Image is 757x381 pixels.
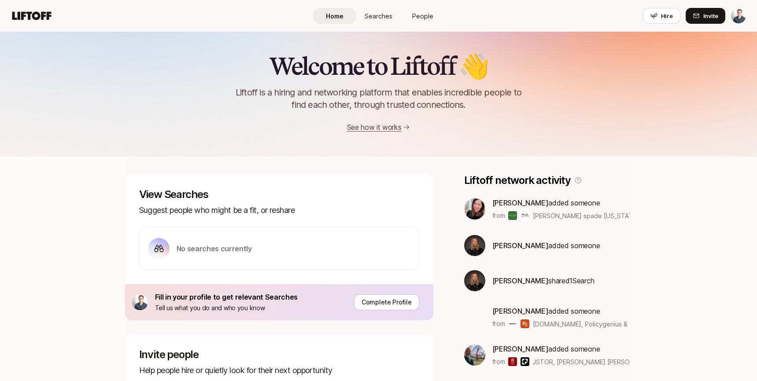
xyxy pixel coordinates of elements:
[492,343,630,355] p: added someone
[533,319,630,329] span: [DOMAIN_NAME], Policygenius & others
[269,53,488,79] h2: Welcome to Liftoff 👋
[492,319,505,329] p: from
[365,11,392,21] span: Searches
[508,357,517,366] img: JSTOR
[347,123,402,132] a: See how it works
[221,86,536,111] p: Liftoff is a hiring and networking platform that enables incredible people to find each other, th...
[533,357,630,366] span: JSTOR, [PERSON_NAME] [PERSON_NAME] & others
[521,211,529,220] img: DVF (Diane von Furstenberg)
[401,8,445,24] a: People
[412,11,433,21] span: People
[464,344,485,366] img: 6ddf23a3_53e8_4da6_94c6_760b43a72fa7.jfif
[177,243,252,254] p: No searches currently
[643,8,680,24] button: Hire
[464,174,571,187] p: Liftoff network activity
[661,11,673,20] span: Hire
[492,197,630,209] p: added someone
[492,307,549,315] span: [PERSON_NAME]
[326,11,343,21] span: Home
[354,294,419,310] button: Complete Profile
[155,291,298,303] p: Fill in your profile to get relevant Searches
[139,188,419,201] p: View Searches
[731,8,746,23] img: James Graham
[464,198,485,220] img: 76699c9a_e2d0_4f9b_82f1_915e64b332c2.jpg
[492,344,549,353] span: [PERSON_NAME]
[132,294,148,310] img: ALV-UjWFZQjh6yqvko_h9HPPbz1i-YIxsI5Bg1xNfQgAbskree76sOjMhRZo0NAds33wYSzRfDSI59UHif0JHpdckCoVysYp3...
[521,357,529,366] img: Kleiner Perkins
[492,241,549,250] span: [PERSON_NAME]
[464,235,485,256] img: b6daf719_f8ec_4b1b_a8b6_7a876f94c369.jpg
[139,364,419,377] p: Help people hire or quietly look for their next opportunity
[533,212,736,220] span: [PERSON_NAME] spade [US_STATE], DVF ([PERSON_NAME]) & others
[508,211,517,220] img: kate spade new york
[492,198,549,207] span: [PERSON_NAME]
[492,240,600,251] p: added someone
[492,276,549,285] span: [PERSON_NAME]
[508,319,517,328] img: point.me
[703,11,718,20] span: Invite
[492,356,505,367] p: from
[521,319,529,328] img: Policygenius
[313,8,357,24] a: Home
[155,303,298,313] p: Tell us what you do and who you know
[362,297,412,308] p: Complete Profile
[492,275,595,286] p: shared 1 Search
[492,305,630,317] p: added someone
[731,8,746,24] button: James Graham
[357,8,401,24] a: Searches
[686,8,725,24] button: Invite
[139,348,419,361] p: Invite people
[492,210,505,221] p: from
[139,204,419,216] p: Suggest people who might be a fit, or reshare
[464,270,485,291] img: b6daf719_f8ec_4b1b_a8b6_7a876f94c369.jpg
